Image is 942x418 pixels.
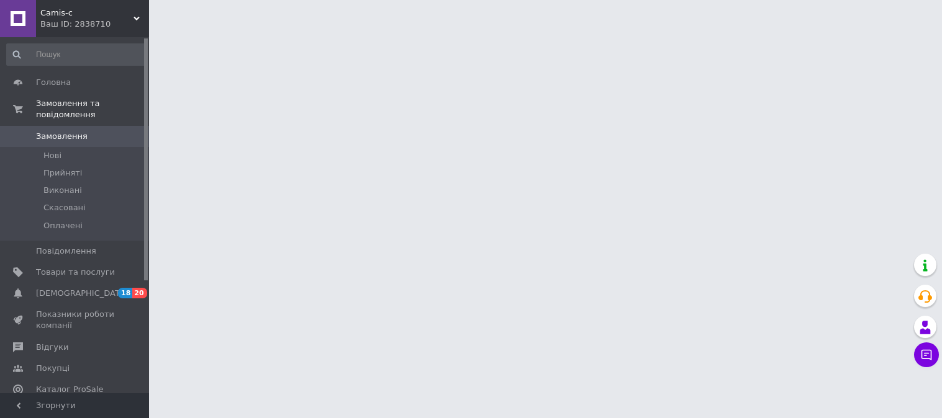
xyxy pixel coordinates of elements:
[40,19,149,30] div: Ваш ID: 2838710
[36,77,71,88] span: Головна
[132,288,147,298] span: 20
[36,131,88,142] span: Замовлення
[914,342,939,367] button: Чат з покупцем
[43,220,83,231] span: Оплачені
[36,363,70,374] span: Покупці
[43,185,82,196] span: Виконані
[6,43,147,66] input: Пошук
[36,267,115,278] span: Товари та послуги
[36,309,115,331] span: Показники роботи компанії
[43,150,61,161] span: Нові
[43,167,82,179] span: Прийняті
[36,342,68,353] span: Відгуки
[118,288,132,298] span: 18
[36,98,149,120] span: Замовлення та повідомлення
[36,384,103,395] span: Каталог ProSale
[43,202,86,213] span: Скасовані
[40,7,134,19] span: Camis-c
[36,288,128,299] span: [DEMOGRAPHIC_DATA]
[36,246,96,257] span: Повідомлення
